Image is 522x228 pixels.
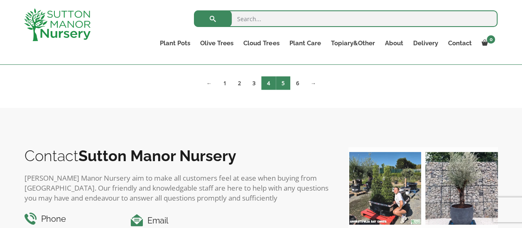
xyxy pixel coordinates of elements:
img: A beautiful multi-stem Spanish Olive tree potted in our luxurious fibre clay pots 😍😍 [425,152,498,225]
a: Olive Trees [195,37,238,49]
a: Page 2 [232,76,247,90]
nav: Product Pagination [25,76,498,93]
a: 0 [476,37,497,49]
img: Our elegant & picturesque Angustifolia Cones are an exquisite addition to your Bay Tree collectio... [348,152,421,225]
a: Delivery [408,37,443,49]
h4: Email [131,214,331,227]
p: [PERSON_NAME] Manor Nursery aim to make all customers feel at ease when buying from [GEOGRAPHIC_D... [25,173,332,203]
input: Search... [194,10,497,27]
a: Contact [443,37,476,49]
a: → [305,76,322,90]
h2: Contact [25,147,332,164]
a: Topiary&Other [326,37,380,49]
a: Page 3 [247,76,261,90]
a: ← [201,76,218,90]
span: 0 [487,35,495,44]
h4: Phone [25,213,119,226]
a: Page 5 [276,76,290,90]
b: Sutton Manor Nursery [78,147,236,164]
a: About [380,37,408,49]
a: Plant Pots [155,37,195,49]
a: Page 6 [290,76,305,90]
a: Cloud Trees [238,37,284,49]
span: Page 4 [261,76,276,90]
a: Plant Care [284,37,326,49]
a: Page 1 [218,76,232,90]
img: logo [24,8,91,41]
